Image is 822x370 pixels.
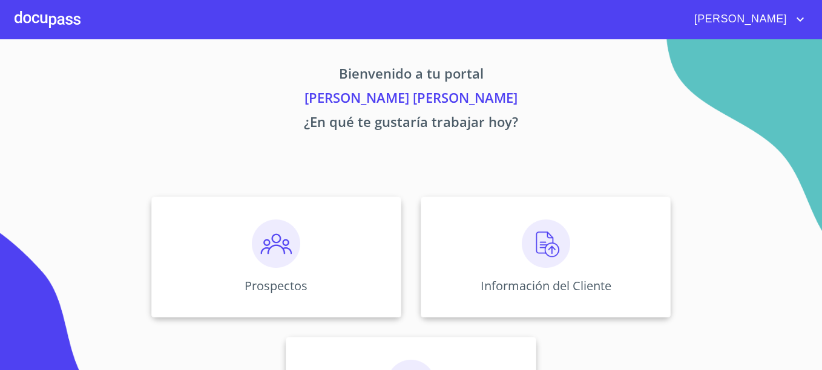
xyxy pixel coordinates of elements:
p: Prospectos [245,277,307,294]
p: [PERSON_NAME] [PERSON_NAME] [38,88,784,112]
span: [PERSON_NAME] [685,10,793,29]
p: ¿En qué te gustaría trabajar hoy? [38,112,784,136]
p: Bienvenido a tu portal [38,63,784,88]
button: account of current user [685,10,807,29]
p: Información del Cliente [481,277,611,294]
img: prospectos.png [252,219,300,268]
img: carga.png [522,219,570,268]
